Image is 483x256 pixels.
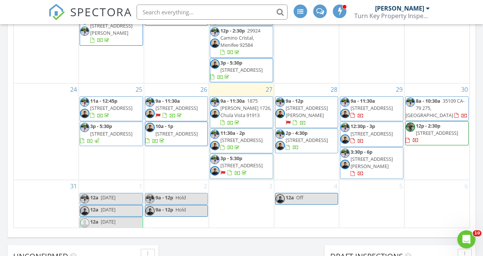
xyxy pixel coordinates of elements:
span: SPECTORA [70,4,132,20]
a: 3p - 5:30p [STREET_ADDRESS] [220,155,263,176]
a: 3:30p - 6p [STREET_ADDRESS][PERSON_NAME] [340,147,403,179]
span: Hold [175,206,186,213]
img: anthonyprofilepic.jpg [80,194,89,204]
span: [STREET_ADDRESS] [90,105,132,111]
a: Go to August 30, 2025 [460,83,469,96]
span: 12p - 2:30p [416,122,440,129]
span: 3p - 5:30p [90,123,112,130]
td: Go to September 4, 2025 [274,180,339,242]
div: Keywords by Traffic [83,45,127,49]
span: 8a - 10:30a [416,97,440,104]
img: anthonyprofilepic.jpg [210,130,220,139]
span: [DATE] [101,206,115,213]
span: 29924 Camino Cristal, Menifee 92584 [220,27,260,48]
span: 12a [286,194,294,201]
img: jrphoto.jpg [340,160,350,169]
span: 12a [90,194,98,201]
img: 20250823_100846.jpg [406,122,415,132]
a: 3p - 5:30p [STREET_ADDRESS] [80,122,143,146]
img: anthonyprofilepic.jpg [340,97,350,107]
img: anthonyprofilepic.jpg [210,97,220,107]
img: website_grey.svg [12,20,18,26]
a: 3p - 5:30p [STREET_ADDRESS] [210,58,273,83]
span: 12p - 2:30p [220,27,245,34]
a: 11a - 12:45p [STREET_ADDRESS] [90,97,132,119]
td: Go to August 25, 2025 [79,83,144,180]
img: logo_orange.svg [12,12,18,18]
img: jrphoto.jpg [275,194,285,204]
div: v 4.0.25 [21,12,37,18]
td: Go to September 1, 2025 [79,180,144,242]
span: [STREET_ADDRESS] [220,162,263,169]
a: 9a - 11:30a [STREET_ADDRESS] [155,97,198,119]
a: 9a - 12p [STREET_ADDRESS][PERSON_NAME] [275,96,338,128]
a: 11:30a - 2p [STREET_ADDRESS][PERSON_NAME] [80,14,143,46]
a: 11:30a - 2p [STREET_ADDRESS][PERSON_NAME] [90,15,132,44]
td: Go to August 27, 2025 [209,83,274,180]
a: 12:30p - 3p [STREET_ADDRESS] [351,123,393,144]
a: 12p - 2:30p [STREET_ADDRESS] [406,122,458,143]
a: Go to September 2, 2025 [202,180,209,192]
input: Search everything... [137,5,288,20]
td: Go to September 6, 2025 [404,180,469,242]
a: 10a - 1p [STREET_ADDRESS] [145,122,208,146]
span: 12a [90,218,98,225]
div: Domain: [DOMAIN_NAME] [20,20,83,26]
td: Go to August 29, 2025 [339,83,405,180]
span: [STREET_ADDRESS] [351,105,393,111]
img: anthonyprofilepic.jpg [275,130,285,139]
img: anthonyprofilepic.jpg [340,123,350,132]
img: jrphoto.jpg [80,109,89,118]
span: [STREET_ADDRESS] [286,137,328,143]
td: Go to September 2, 2025 [144,180,209,242]
img: anthonyprofilepic.jpg [80,123,89,132]
span: [STREET_ADDRESS][PERSON_NAME] [351,156,393,170]
a: Go to August 26, 2025 [199,83,209,96]
span: 1875 [PERSON_NAME] 1726, Chula Vista 91913 [220,97,271,119]
span: 12:30p - 3p [351,123,375,130]
a: Go to September 1, 2025 [137,180,144,192]
a: 10a - 1p [STREET_ADDRESS] [145,123,198,144]
span: 2p - 4:30p [286,130,308,136]
span: 9a - 12p [155,206,173,213]
a: 12p - 2:30p 29924 Camino Cristal, Menifee 92584 [210,26,273,58]
img: anthonyprofilepic.jpg [145,97,155,107]
a: 11:30a - 2p [STREET_ADDRESS] [220,130,263,151]
a: Go to September 6, 2025 [463,180,469,192]
span: [STREET_ADDRESS] [220,137,263,143]
a: Go to August 25, 2025 [134,83,144,96]
img: jrphoto.jpg [210,59,220,69]
span: [STREET_ADDRESS] [416,130,458,136]
span: 12a [90,206,98,213]
img: jrphoto.jpg [145,109,155,118]
span: 11:30a - 2p [220,130,245,136]
span: [STREET_ADDRESS] [155,105,198,111]
img: jrphoto.jpg [210,39,220,48]
span: [STREET_ADDRESS] [351,130,393,137]
a: 8a - 10:30a 35109 CA-79 275, [GEOGRAPHIC_DATA] [406,97,468,119]
a: 9a - 11:30a [STREET_ADDRESS] [351,97,393,119]
span: [STREET_ADDRESS][PERSON_NAME] [286,105,328,119]
a: 9a - 11:30a 1875 [PERSON_NAME] 1726, Chula Vista 91913 [210,96,273,128]
a: 11a - 12:45p [STREET_ADDRESS] [80,96,143,121]
span: [STREET_ADDRESS] [220,66,263,73]
span: Off [296,194,303,201]
a: Go to September 5, 2025 [398,180,404,192]
a: 3:30p - 6p [STREET_ADDRESS][PERSON_NAME] [351,148,393,177]
span: 9a - 12p [155,194,173,201]
img: jrphoto.jpg [275,109,285,118]
td: Go to September 5, 2025 [339,180,405,242]
span: 3p - 5:30p [220,155,242,162]
img: anthonyprofilepic.jpg [210,27,220,37]
a: Go to August 24, 2025 [69,83,78,96]
span: [STREET_ADDRESS] [155,130,198,137]
a: Go to August 29, 2025 [394,83,404,96]
td: Go to August 30, 2025 [404,83,469,180]
img: jrphoto.jpg [210,109,220,118]
div: Turn Key Property Inspectors [354,12,430,20]
img: anthonyprofilepic.jpg [406,97,415,107]
a: 12p - 2:30p 29924 Camino Cristal, Menifee 92584 [220,27,260,56]
a: Go to September 4, 2025 [332,180,339,192]
td: Go to August 31, 2025 [14,180,79,242]
td: Go to August 24, 2025 [14,83,79,180]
